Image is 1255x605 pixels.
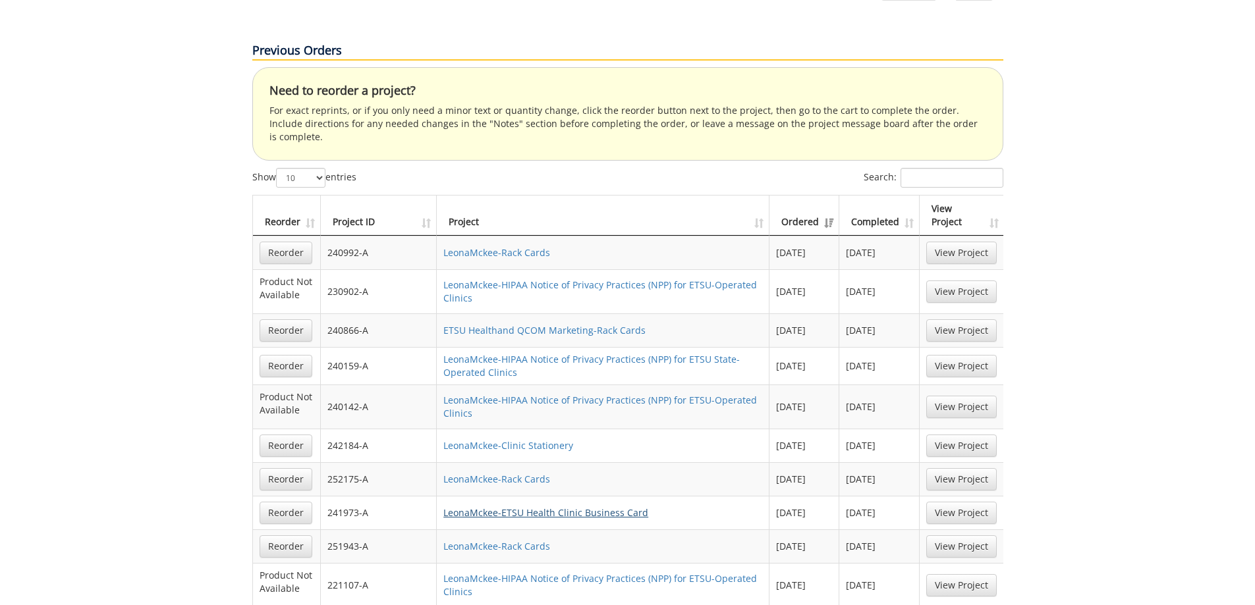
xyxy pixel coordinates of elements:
h4: Need to reorder a project? [269,84,986,97]
td: 240159-A [321,347,437,384]
a: View Project [926,502,997,524]
input: Search: [901,168,1003,188]
a: Reorder [260,355,312,377]
td: [DATE] [769,496,839,529]
th: Completed: activate to sort column ascending [839,196,920,236]
a: View Project [926,574,997,596]
label: Show entries [252,168,356,188]
td: [DATE] [839,529,920,563]
a: View Project [926,468,997,490]
a: Reorder [260,434,312,457]
a: Reorder [260,319,312,342]
td: [DATE] [769,462,839,496]
th: View Project: activate to sort column ascending [920,196,1003,236]
td: [DATE] [769,384,839,429]
td: [DATE] [839,236,920,269]
a: View Project [926,242,997,264]
td: 251943-A [321,529,437,563]
a: LeonaMckee-HIPAA Notice of Privacy Practices (NPP) for ETSU State-Operated Clinics [443,353,740,379]
td: [DATE] [839,429,920,462]
td: [DATE] [839,269,920,313]
td: 252175-A [321,462,437,496]
a: ETSU Healthand QCOM Marketing-Rack Cards [443,324,646,336]
a: LeonaMckee-HIPAA Notice of Privacy Practices (NPP) for ETSU-Operated Clinics [443,278,757,304]
a: LeonaMckee-Rack Cards [443,540,550,552]
a: View Project [926,280,997,303]
td: 240992-A [321,236,437,269]
a: Reorder [260,468,312,490]
p: Previous Orders [252,42,1003,61]
p: For exact reprints, or if you only need a minor text or quantity change, click the reorder button... [269,104,986,144]
td: 241973-A [321,496,437,529]
select: Showentries [276,168,325,188]
p: Product Not Available [260,390,314,417]
a: View Project [926,535,997,558]
th: Ordered: activate to sort column ascending [769,196,839,236]
a: LeonaMckee-HIPAA Notice of Privacy Practices (NPP) for ETSU-Operated Clinics [443,572,757,598]
th: Project: activate to sort column ascending [437,196,769,236]
p: Product Not Available [260,569,314,595]
td: [DATE] [839,462,920,496]
td: [DATE] [769,269,839,313]
a: LeonaMckee-ETSU Health Clinic Business Card [443,506,648,519]
a: Reorder [260,535,312,558]
a: LeonaMckee-Clinic Stationery [443,439,573,452]
td: [DATE] [839,384,920,429]
label: Search: [864,168,1003,188]
td: [DATE] [769,313,839,347]
td: 240142-A [321,384,437,429]
td: [DATE] [769,529,839,563]
td: [DATE] [769,347,839,384]
a: View Project [926,319,997,342]
td: 240866-A [321,313,437,347]
th: Project ID: activate to sort column ascending [321,196,437,236]
td: [DATE] [839,496,920,529]
a: View Project [926,434,997,457]
a: LeonaMckee-Rack Cards [443,246,550,259]
td: [DATE] [839,347,920,384]
a: LeonaMckee-Rack Cards [443,473,550,485]
a: View Project [926,355,997,377]
a: Reorder [260,242,312,264]
td: [DATE] [839,313,920,347]
th: Reorder: activate to sort column ascending [253,196,321,236]
td: 242184-A [321,429,437,462]
p: Product Not Available [260,275,314,302]
td: [DATE] [769,429,839,462]
td: [DATE] [769,236,839,269]
a: LeonaMckee-HIPAA Notice of Privacy Practices (NPP) for ETSU-Operated Clinics [443,394,757,419]
td: 230902-A [321,269,437,313]
a: Reorder [260,502,312,524]
a: View Project [926,396,997,418]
